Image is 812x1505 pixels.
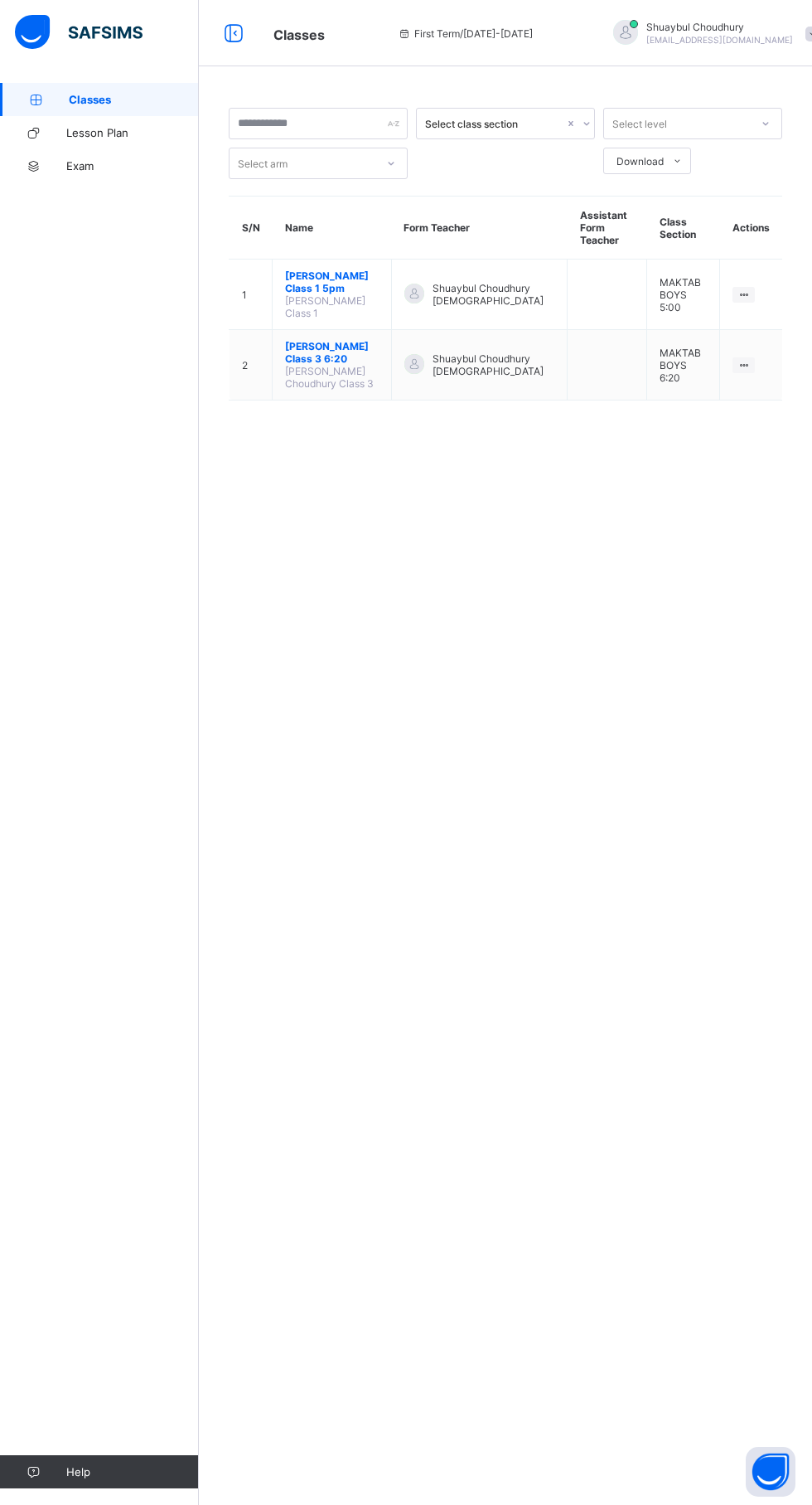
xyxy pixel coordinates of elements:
span: Lesson Plan [66,126,199,139]
div: Select class section [425,118,564,130]
span: [EMAIL_ADDRESS][DOMAIN_NAME] [646,35,793,45]
th: Name [273,197,392,260]
span: MAKTAB BOYS 5:00 [660,276,701,313]
span: Exam [66,159,199,172]
span: Shuaybul Choudhury [646,21,793,33]
span: [PERSON_NAME] Class 1 5pm [285,269,379,294]
div: Select level [612,108,667,139]
span: Classes [273,27,325,43]
span: [PERSON_NAME] Class 3 6:20 [285,340,379,365]
span: Shuaybul Choudhury [DEMOGRAPHIC_DATA] [433,282,554,307]
button: Open asap [746,1447,795,1497]
th: Class Section [647,197,720,260]
th: Actions [720,197,782,260]
span: session/term information [398,27,533,40]
span: Classes [69,93,199,106]
td: 2 [230,330,273,401]
span: [PERSON_NAME] Class 1 [285,294,365,319]
span: MAKTAB BOYS 6:20 [660,347,701,384]
div: Select arm [238,148,288,179]
th: Form Teacher [391,197,567,260]
th: Assistant Form Teacher [568,197,647,260]
span: Download [616,155,664,167]
td: 1 [230,260,273,330]
span: Shuaybul Choudhury [DEMOGRAPHIC_DATA] [433,352,554,377]
span: Help [66,1465,198,1478]
th: S/N [230,197,273,260]
img: safsims [15,15,143,50]
span: [PERSON_NAME] Choudhury Class 3 [285,365,374,390]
